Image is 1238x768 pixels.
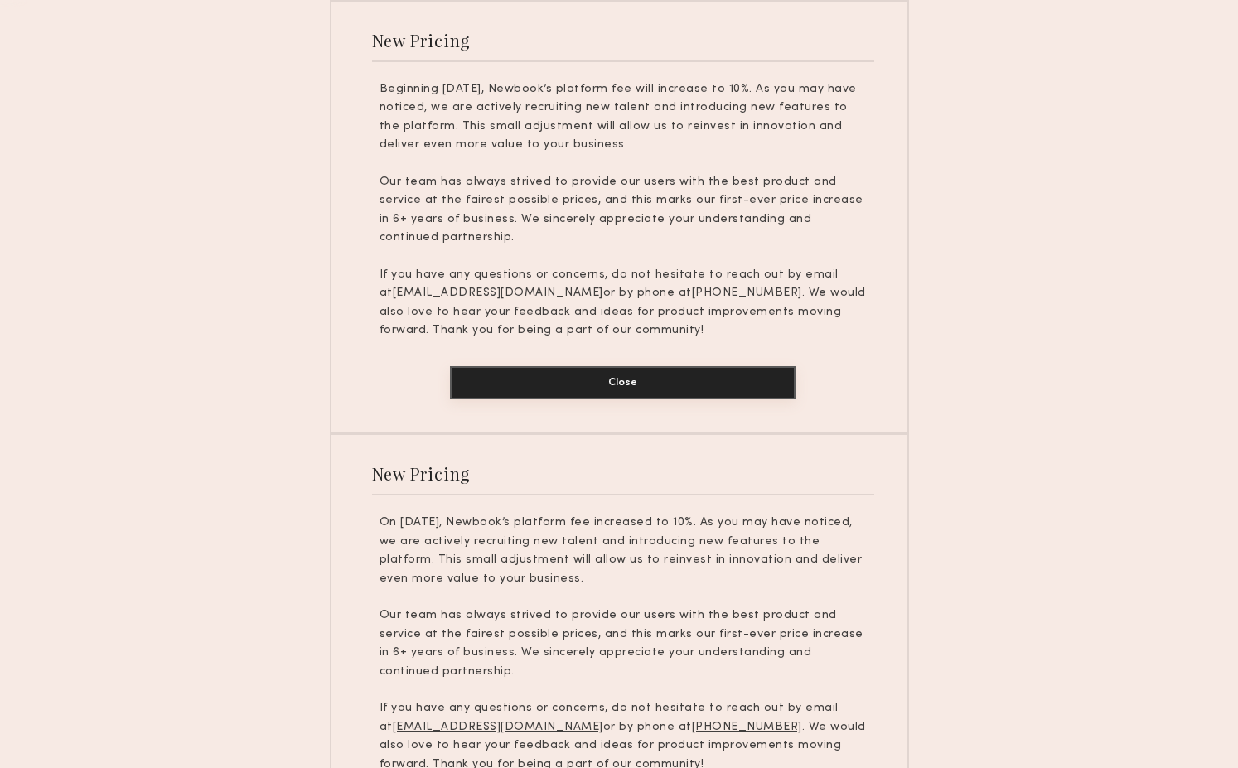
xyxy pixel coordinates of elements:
[380,80,867,155] p: Beginning [DATE], Newbook’s platform fee will increase to 10%. As you may have noticed, we are ac...
[372,462,471,485] div: New Pricing
[380,173,867,248] p: Our team has always strived to provide our users with the best product and service at the fairest...
[372,29,471,51] div: New Pricing
[393,722,603,732] u: [EMAIL_ADDRESS][DOMAIN_NAME]
[380,514,867,588] p: On [DATE], Newbook’s platform fee increased to 10%. As you may have noticed, we are actively recr...
[692,287,802,298] u: [PHONE_NUMBER]
[692,722,802,732] u: [PHONE_NUMBER]
[450,366,796,399] button: Close
[393,287,603,298] u: [EMAIL_ADDRESS][DOMAIN_NAME]
[380,606,867,681] p: Our team has always strived to provide our users with the best product and service at the fairest...
[380,266,867,341] p: If you have any questions or concerns, do not hesitate to reach out by email at or by phone at . ...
